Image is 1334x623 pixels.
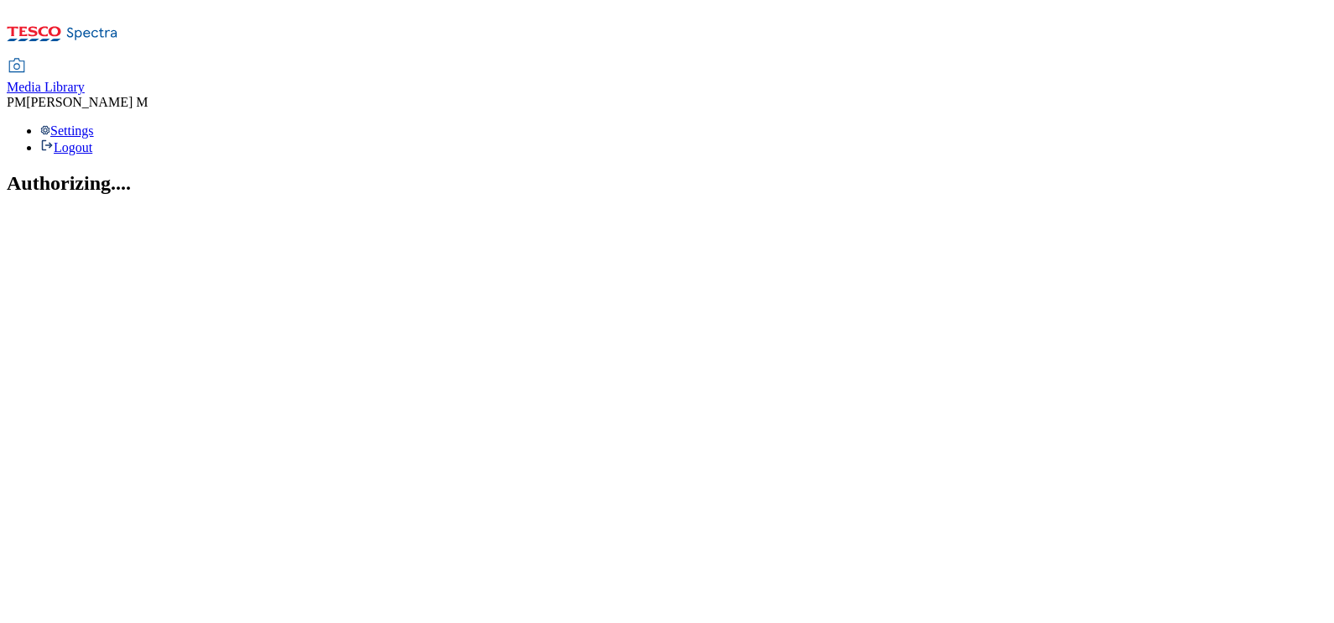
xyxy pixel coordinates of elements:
[7,60,85,95] a: Media Library
[40,123,94,138] a: Settings
[7,172,1327,195] h2: Authorizing....
[40,140,92,154] a: Logout
[7,95,26,109] span: PM
[26,95,148,109] span: [PERSON_NAME] M
[7,80,85,94] span: Media Library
